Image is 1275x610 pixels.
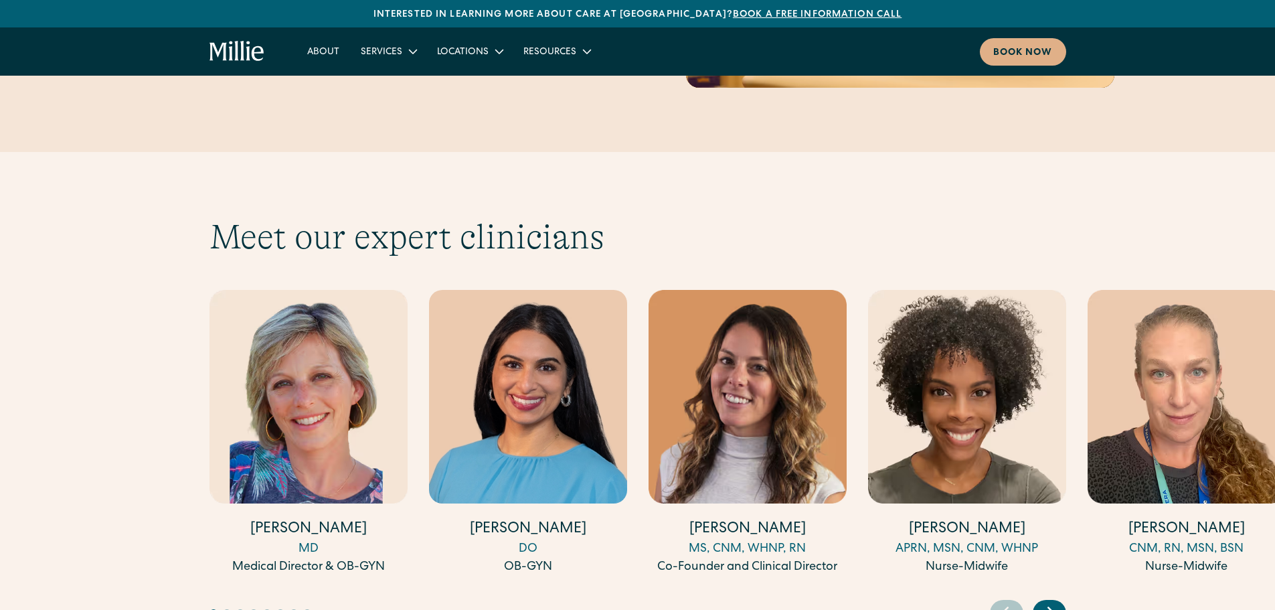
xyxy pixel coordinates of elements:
[350,40,426,62] div: Services
[513,40,600,62] div: Resources
[429,290,627,577] a: [PERSON_NAME]DOOB-GYN
[868,540,1066,558] div: APRN, MSN, CNM, WHNP
[649,520,847,540] h4: [PERSON_NAME]
[209,540,408,558] div: MD
[209,216,1066,258] h2: Meet our expert clinicians
[649,290,847,577] a: [PERSON_NAME]MS, CNM, WHNP, RNCo-Founder and Clinical Director
[209,290,408,577] a: [PERSON_NAME]MDMedical Director & OB-GYN
[209,520,408,540] h4: [PERSON_NAME]
[649,290,847,579] div: 3 / 17
[429,520,627,540] h4: [PERSON_NAME]
[209,290,408,579] div: 1 / 17
[993,46,1053,60] div: Book now
[868,558,1066,577] div: Nurse-Midwife
[429,540,627,558] div: DO
[361,46,402,60] div: Services
[523,46,576,60] div: Resources
[868,520,1066,540] h4: [PERSON_NAME]
[429,290,627,579] div: 2 / 17
[868,290,1066,579] div: 4 / 17
[429,558,627,577] div: OB-GYN
[296,40,350,62] a: About
[209,41,265,62] a: home
[437,46,489,60] div: Locations
[426,40,513,62] div: Locations
[980,38,1066,66] a: Book now
[209,558,408,577] div: Medical Director & OB-GYN
[649,540,847,558] div: MS, CNM, WHNP, RN
[733,10,902,19] a: Book a free information call
[649,558,847,577] div: Co-Founder and Clinical Director
[868,290,1066,577] a: [PERSON_NAME]APRN, MSN, CNM, WHNPNurse-Midwife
